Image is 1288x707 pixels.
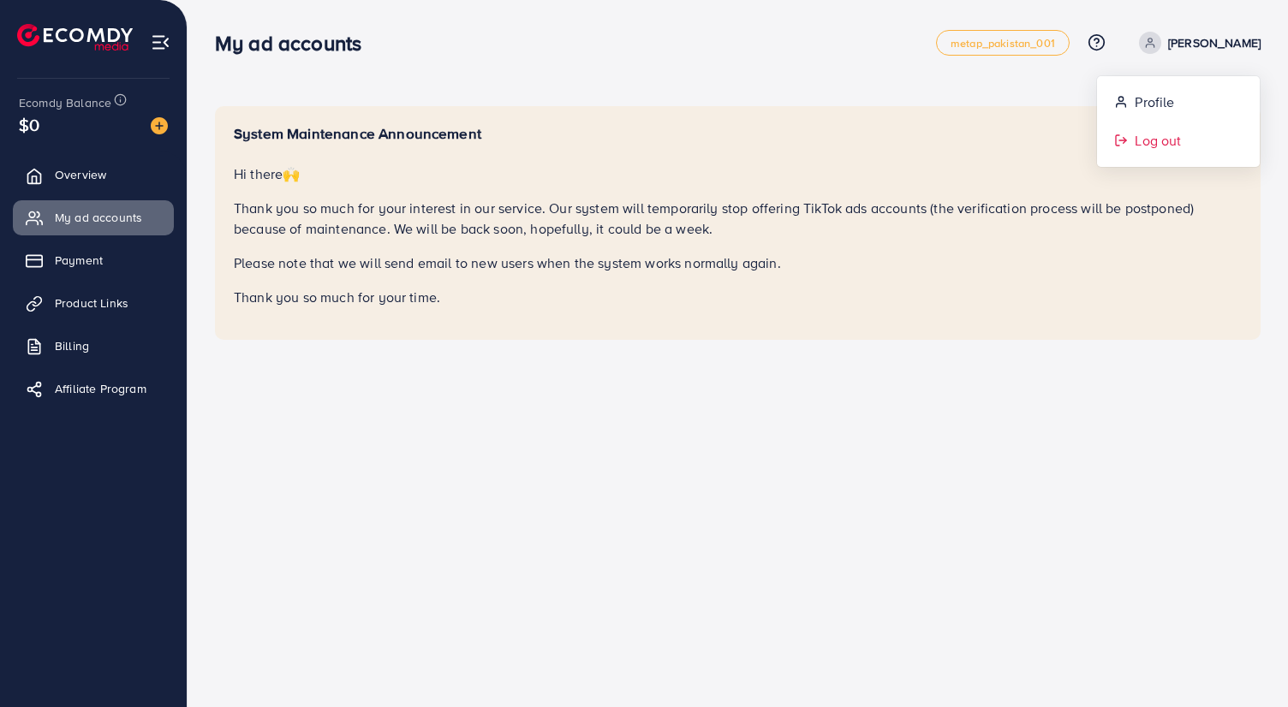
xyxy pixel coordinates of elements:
[1168,33,1261,53] p: [PERSON_NAME]
[234,163,1242,184] p: Hi there
[13,329,174,363] a: Billing
[234,287,1242,307] p: Thank you so much for your time.
[13,286,174,320] a: Product Links
[1132,32,1261,54] a: [PERSON_NAME]
[234,253,1242,273] p: Please note that we will send email to new users when the system works normally again.
[19,112,39,137] span: $0
[55,337,89,354] span: Billing
[19,94,111,111] span: Ecomdy Balance
[55,252,103,269] span: Payment
[283,164,300,183] span: 🙌
[151,117,168,134] img: image
[1135,92,1174,112] span: Profile
[151,33,170,52] img: menu
[215,31,375,56] h3: My ad accounts
[17,24,133,50] img: logo
[55,209,142,226] span: My ad accounts
[13,200,174,235] a: My ad accounts
[13,157,174,192] a: Overview
[1135,130,1181,151] span: Log out
[234,198,1242,239] p: Thank you so much for your interest in our service. Our system will temporarily stop offering Tik...
[55,294,128,312] span: Product Links
[1096,75,1261,168] ul: [PERSON_NAME]
[13,243,174,277] a: Payment
[936,30,1070,56] a: metap_pakistan_001
[13,371,174,406] a: Affiliate Program
[951,38,1055,49] span: metap_pakistan_001
[234,125,1242,143] h5: System Maintenance Announcement
[55,166,106,183] span: Overview
[1215,630,1275,694] iframe: Chat
[55,380,146,397] span: Affiliate Program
